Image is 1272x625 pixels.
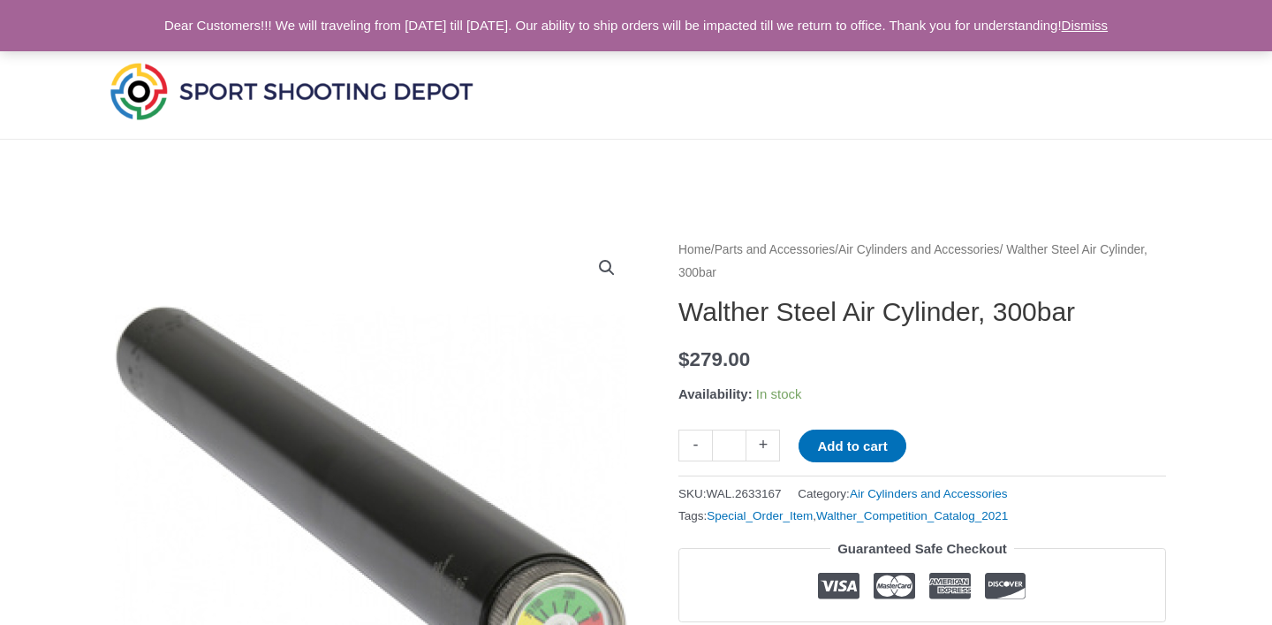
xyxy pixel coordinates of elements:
a: Parts and Accessories [715,243,836,256]
a: Home [678,243,711,256]
button: Add to cart [799,430,905,462]
img: Sport Shooting Depot [106,58,477,124]
a: Walther_Competition_Catalog_2021 [816,509,1008,522]
span: WAL.2633167 [707,487,782,500]
span: Availability: [678,386,753,401]
span: In stock [756,386,802,401]
a: + [746,430,780,461]
a: Special_Order_Item [707,509,813,522]
a: - [678,430,712,461]
legend: Guaranteed Safe Checkout [830,537,1014,561]
a: Air Cylinders and Accessories [838,243,1000,256]
input: Product quantity [712,430,746,461]
span: Tags: , [678,505,1008,527]
nav: Breadcrumb [678,239,1166,284]
a: View full-screen image gallery [591,252,623,284]
span: Category: [798,483,1007,505]
h1: Walther Steel Air Cylinder, 300bar [678,296,1166,328]
a: Air Cylinders and Accessories [850,487,1008,500]
span: $ [678,348,690,370]
bdi: 279.00 [678,348,750,370]
span: SKU: [678,483,782,505]
a: Dismiss [1062,18,1109,33]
